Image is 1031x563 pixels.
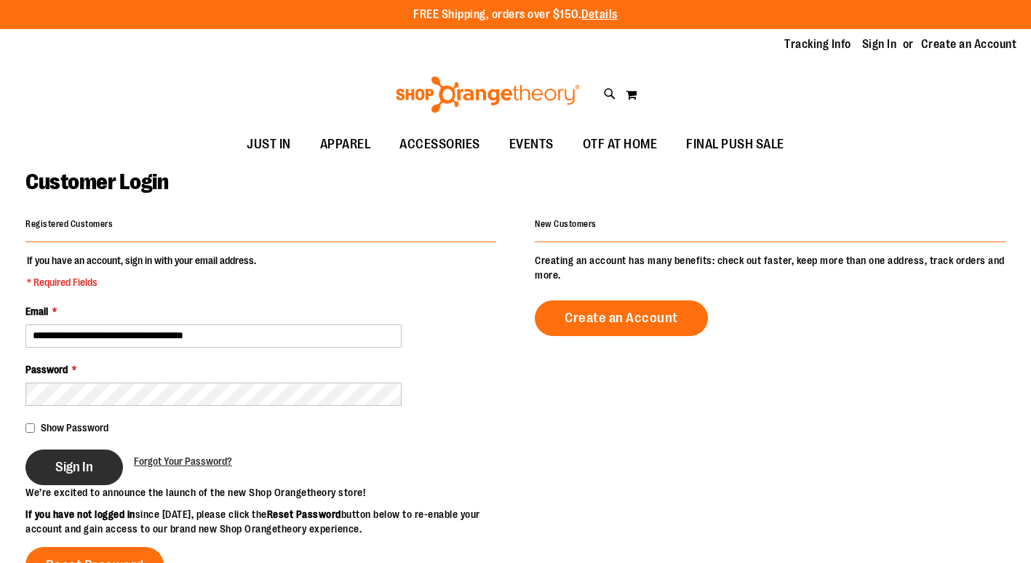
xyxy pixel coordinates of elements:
[320,128,371,161] span: APPAREL
[41,422,108,434] span: Show Password
[509,128,554,161] span: EVENTS
[568,128,672,161] a: OTF AT HOME
[535,300,708,336] a: Create an Account
[399,128,480,161] span: ACCESSORIES
[134,454,232,468] a: Forgot Your Password?
[581,8,618,21] a: Details
[232,128,306,161] a: JUST IN
[25,364,68,375] span: Password
[306,128,386,161] a: APPAREL
[535,219,597,229] strong: New Customers
[55,459,93,475] span: Sign In
[25,219,113,229] strong: Registered Customers
[385,128,495,161] a: ACCESSORIES
[862,36,897,52] a: Sign In
[784,36,851,52] a: Tracking Info
[565,310,678,326] span: Create an Account
[25,450,123,485] button: Sign In
[25,507,516,536] p: since [DATE], please click the button below to re-enable your account and gain access to our bran...
[686,128,784,161] span: FINAL PUSH SALE
[921,36,1017,52] a: Create an Account
[25,508,135,520] strong: If you have not logged in
[134,455,232,467] span: Forgot Your Password?
[413,7,618,23] p: FREE Shipping, orders over $150.
[495,128,568,161] a: EVENTS
[25,306,48,317] span: Email
[672,128,799,161] a: FINAL PUSH SALE
[535,253,1006,282] p: Creating an account has many benefits: check out faster, keep more than one address, track orders...
[25,253,258,290] legend: If you have an account, sign in with your email address.
[27,275,256,290] span: * Required Fields
[583,128,658,161] span: OTF AT HOME
[247,128,291,161] span: JUST IN
[394,76,582,113] img: Shop Orangetheory
[267,508,341,520] strong: Reset Password
[25,485,516,500] p: We’re excited to announce the launch of the new Shop Orangetheory store!
[25,169,168,194] span: Customer Login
